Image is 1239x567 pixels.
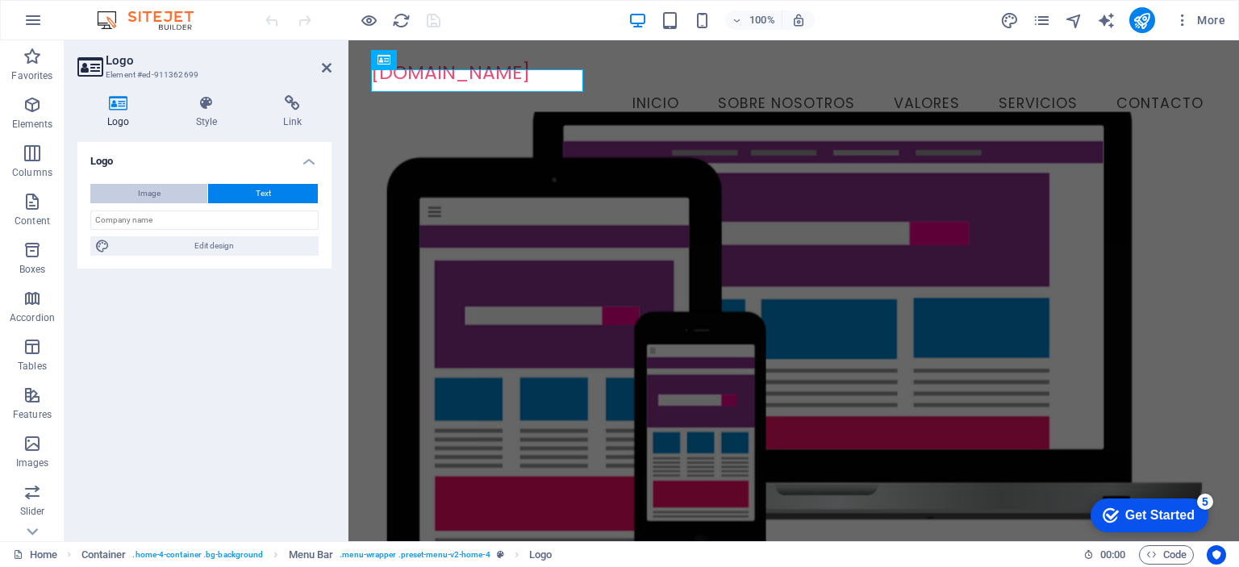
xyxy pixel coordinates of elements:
p: Accordion [10,311,55,324]
h4: Logo [77,142,332,171]
div: Get Started [48,18,117,32]
span: . menu-wrapper .preset-menu-v2-home-4 [340,545,490,565]
button: publish [1129,7,1155,33]
p: Columns [12,166,52,179]
span: Image [138,184,161,203]
button: 100% [725,10,782,30]
button: navigator [1065,10,1084,30]
button: Text [208,184,318,203]
p: Elements [12,118,53,131]
p: Content [15,215,50,227]
span: Click to select. Double-click to edit [289,545,334,565]
input: Company name [90,211,319,230]
i: Pages (Ctrl+Alt+S) [1032,11,1051,30]
span: . home-4-container .bg-background [132,545,263,565]
i: This element is a customizable preset [497,550,504,559]
button: Code [1139,545,1194,565]
i: Design (Ctrl+Alt+Y) [1000,11,1019,30]
img: Editor Logo [93,10,214,30]
h4: Logo [77,95,166,129]
button: reload [391,10,411,30]
p: Features [13,408,52,421]
nav: breadcrumb [81,545,553,565]
span: Edit design [115,236,314,256]
button: Image [90,184,207,203]
span: More [1174,12,1225,28]
i: Reload page [392,11,411,30]
button: Click here to leave preview mode and continue editing [359,10,378,30]
h3: Element #ed-911362699 [106,68,299,82]
i: On resize automatically adjust zoom level to fit chosen device. [791,13,806,27]
span: Text [256,184,271,203]
span: : [1112,548,1114,561]
button: Usercentrics [1207,545,1226,565]
span: Click to select. Double-click to edit [81,545,127,565]
div: Get Started 5 items remaining, 0% complete [13,8,131,42]
button: Edit design [90,236,319,256]
i: AI Writer [1097,11,1116,30]
i: Navigator [1065,11,1083,30]
h2: Logo [106,53,332,68]
button: design [1000,10,1020,30]
div: 5 [119,3,136,19]
h4: Style [166,95,254,129]
p: Favorites [11,69,52,82]
p: Slider [20,505,45,518]
span: 00 00 [1100,545,1125,565]
h6: Session time [1083,545,1126,565]
i: Publish [1133,11,1151,30]
h6: 100% [749,10,775,30]
span: Click to select. Double-click to edit [529,545,552,565]
p: Tables [18,360,47,373]
p: Images [16,457,49,469]
span: Code [1146,545,1187,565]
p: Boxes [19,263,46,276]
button: text_generator [1097,10,1116,30]
a: Click to cancel selection. Double-click to open Pages [13,545,57,565]
button: pages [1032,10,1052,30]
button: More [1168,7,1232,33]
h4: Link [253,95,332,129]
